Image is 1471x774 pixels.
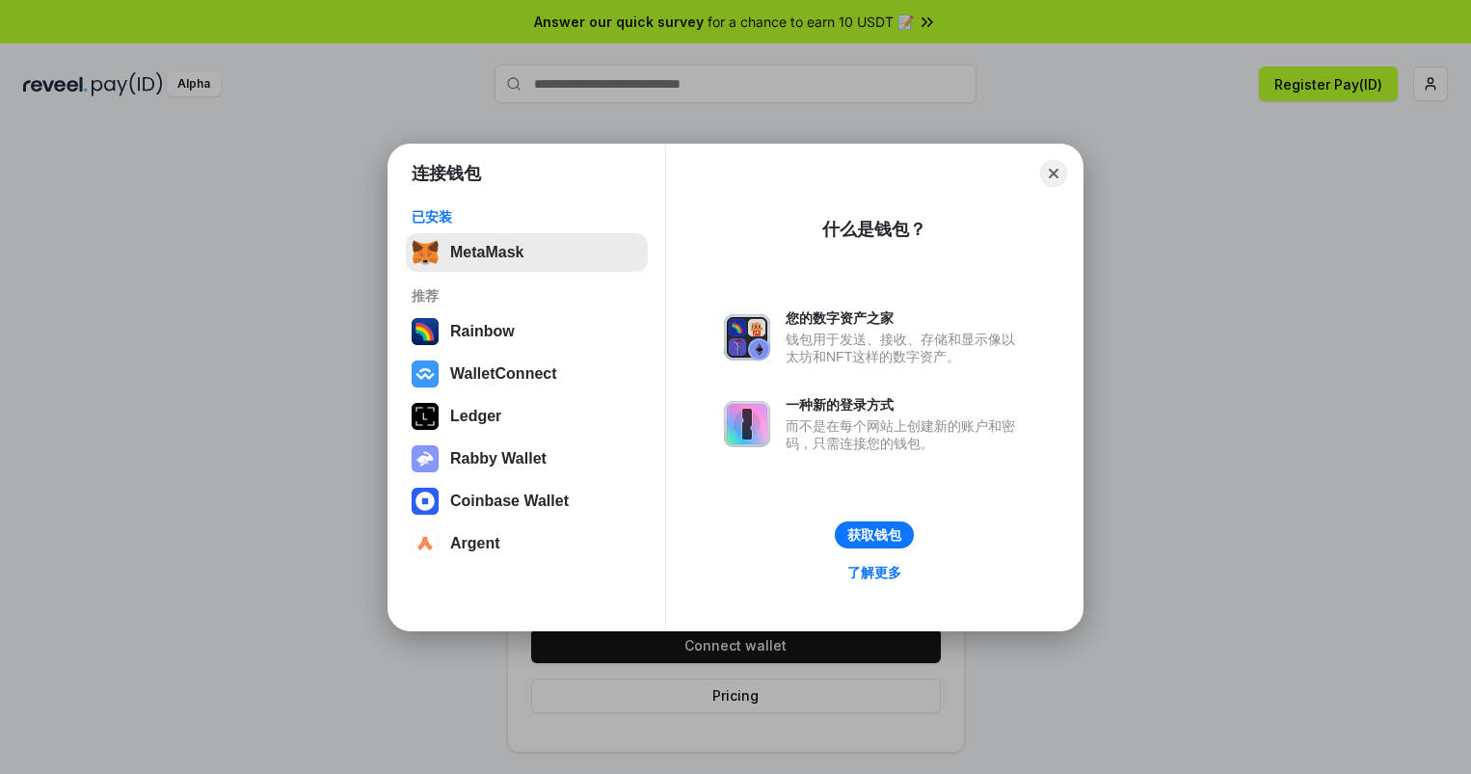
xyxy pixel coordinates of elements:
div: Coinbase Wallet [450,493,569,510]
button: Rainbow [406,312,648,351]
div: 什么是钱包？ [822,218,926,241]
img: svg+xml,%3Csvg%20width%3D%2228%22%20height%3D%2228%22%20viewBox%3D%220%200%2028%2028%22%20fill%3D... [412,360,439,387]
div: Rainbow [450,323,515,340]
button: Coinbase Wallet [406,482,648,520]
button: WalletConnect [406,355,648,393]
img: svg+xml,%3Csvg%20width%3D%22120%22%20height%3D%22120%22%20viewBox%3D%220%200%20120%20120%22%20fil... [412,318,439,345]
div: 了解更多 [847,564,901,581]
img: svg+xml,%3Csvg%20width%3D%2228%22%20height%3D%2228%22%20viewBox%3D%220%200%2028%2028%22%20fill%3D... [412,530,439,557]
img: svg+xml,%3Csvg%20xmlns%3D%22http%3A%2F%2Fwww.w3.org%2F2000%2Fsvg%22%20width%3D%2228%22%20height%3... [412,403,439,430]
img: svg+xml,%3Csvg%20xmlns%3D%22http%3A%2F%2Fwww.w3.org%2F2000%2Fsvg%22%20fill%3D%22none%22%20viewBox... [724,401,770,447]
div: Ledger [450,408,501,425]
div: 已安装 [412,208,642,226]
div: 钱包用于发送、接收、存储和显示像以太坊和NFT这样的数字资产。 [786,331,1025,365]
div: Argent [450,535,500,552]
button: Close [1040,160,1067,187]
button: Argent [406,524,648,563]
div: Rabby Wallet [450,450,547,467]
div: 您的数字资产之家 [786,309,1025,327]
div: 而不是在每个网站上创建新的账户和密码，只需连接您的钱包。 [786,417,1025,452]
a: 了解更多 [836,560,913,585]
button: Rabby Wallet [406,440,648,478]
div: MetaMask [450,244,523,261]
div: 一种新的登录方式 [786,396,1025,414]
img: svg+xml,%3Csvg%20width%3D%2228%22%20height%3D%2228%22%20viewBox%3D%220%200%2028%2028%22%20fill%3D... [412,488,439,515]
div: WalletConnect [450,365,557,383]
img: svg+xml,%3Csvg%20fill%3D%22none%22%20height%3D%2233%22%20viewBox%3D%220%200%2035%2033%22%20width%... [412,239,439,266]
button: Ledger [406,397,648,436]
div: 推荐 [412,287,642,305]
div: 获取钱包 [847,526,901,544]
button: 获取钱包 [835,521,914,548]
img: svg+xml,%3Csvg%20xmlns%3D%22http%3A%2F%2Fwww.w3.org%2F2000%2Fsvg%22%20fill%3D%22none%22%20viewBox... [412,445,439,472]
button: MetaMask [406,233,648,272]
img: svg+xml,%3Csvg%20xmlns%3D%22http%3A%2F%2Fwww.w3.org%2F2000%2Fsvg%22%20fill%3D%22none%22%20viewBox... [724,314,770,360]
h1: 连接钱包 [412,162,481,185]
